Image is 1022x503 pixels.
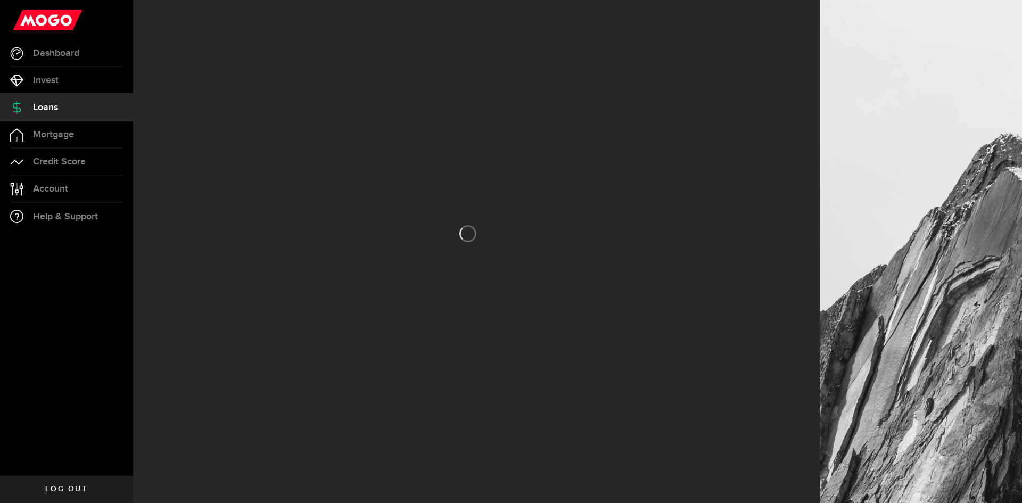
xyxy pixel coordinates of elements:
span: Loans [33,103,58,112]
span: Credit Score [33,157,86,167]
span: Invest [33,76,59,85]
span: Mortgage [33,130,74,139]
span: Log out [45,485,87,493]
span: Account [33,184,68,194]
span: Dashboard [33,48,79,58]
span: Help & Support [33,212,98,221]
button: Open LiveChat chat widget [9,4,40,36]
